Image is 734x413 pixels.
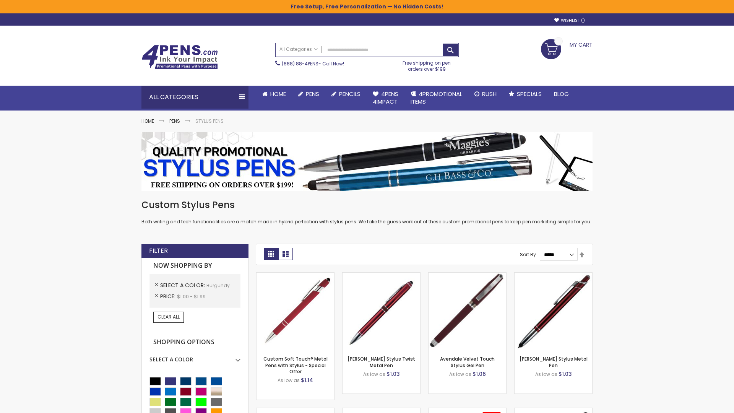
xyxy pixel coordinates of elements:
img: Custom Soft Touch® Metal Pens with Stylus-Burgundy [257,273,334,350]
h1: Custom Stylus Pens [141,199,593,211]
span: $1.03 [559,370,572,378]
span: Specials [517,90,542,98]
a: Clear All [153,312,184,322]
a: Home [256,86,292,102]
img: Avendale Velvet Touch Stylus Gel Pen-Burgundy [429,273,506,350]
a: Colter Stylus Twist Metal Pen-Burgundy [343,272,420,279]
span: 4PROMOTIONAL ITEMS [411,90,462,106]
a: [PERSON_NAME] Stylus Metal Pen [520,356,588,368]
span: Blog [554,90,569,98]
div: All Categories [141,86,248,109]
span: $1.14 [301,376,313,384]
strong: Grid [264,248,278,260]
div: Both writing and tech functionalities are a match made in hybrid perfection with stylus pens. We ... [141,199,593,225]
a: Home [141,118,154,124]
span: Home [270,90,286,98]
span: Pencils [339,90,361,98]
a: Pens [292,86,325,102]
a: Custom Soft Touch® Metal Pens with Stylus - Special Offer [263,356,328,374]
img: Stylus Pens [141,132,593,191]
span: Price [160,293,177,300]
span: $1.06 [473,370,486,378]
span: 4Pens 4impact [373,90,398,106]
a: Specials [503,86,548,102]
span: Burgundy [206,282,230,289]
a: Avendale Velvet Touch Stylus Gel Pen [440,356,495,368]
span: Select A Color [160,281,206,289]
strong: Filter [149,247,168,255]
img: 4Pens Custom Pens and Promotional Products [141,45,218,69]
a: Blog [548,86,575,102]
label: Sort By [520,251,536,258]
span: As low as [449,371,471,377]
a: Custom Soft Touch® Metal Pens with Stylus-Burgundy [257,272,334,279]
a: Pens [169,118,180,124]
span: Clear All [158,314,180,320]
span: $1.00 - $1.99 [177,293,206,300]
span: All Categories [279,46,318,52]
a: 4PROMOTIONALITEMS [404,86,468,111]
div: Select A Color [149,350,240,363]
span: Pens [306,90,319,98]
a: Pencils [325,86,367,102]
span: As low as [278,377,300,384]
span: As low as [535,371,557,377]
a: All Categories [276,43,322,56]
span: - Call Now! [282,60,344,67]
img: Olson Stylus Metal Pen-Burgundy [515,273,592,350]
strong: Stylus Pens [195,118,224,124]
a: 4Pens4impact [367,86,404,111]
strong: Shopping Options [149,334,240,351]
a: Wishlist [554,18,585,23]
span: As low as [363,371,385,377]
a: Avendale Velvet Touch Stylus Gel Pen-Burgundy [429,272,506,279]
a: Rush [468,86,503,102]
span: Rush [482,90,497,98]
a: (888) 88-4PENS [282,60,318,67]
span: $1.03 [386,370,400,378]
a: Olson Stylus Metal Pen-Burgundy [515,272,592,279]
img: Colter Stylus Twist Metal Pen-Burgundy [343,273,420,350]
a: [PERSON_NAME] Stylus Twist Metal Pen [348,356,415,368]
div: Free shipping on pen orders over $199 [395,57,459,72]
strong: Now Shopping by [149,258,240,274]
